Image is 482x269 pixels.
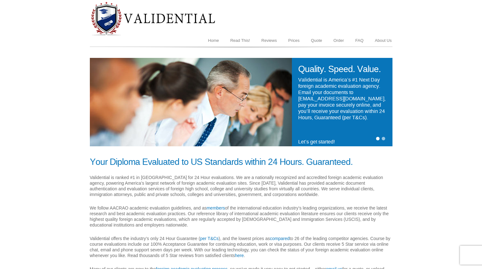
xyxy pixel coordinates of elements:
h4: Let’s get started! [298,136,386,145]
a: Home [202,35,225,47]
h1: Your Diploma Evaluated to US Standards within 24 Hours. Guaranteed. [90,157,392,167]
a: 1 [376,137,380,141]
a: Reviews [256,35,282,47]
a: 2 [382,137,386,141]
p: Validential offers the industry’s only 24 Hour Guarantee ( ), and the lowest prices as to 26 of t... [90,236,392,258]
h1: Quality. Speed. Value. [298,64,386,74]
a: Quote [305,35,328,47]
img: Validential [90,58,292,146]
a: Read This! [224,35,256,47]
img: Diploma Evaluation Service [90,1,216,36]
a: compared [270,236,289,241]
a: Prices [282,35,305,47]
a: members [206,205,225,210]
a: Order [328,35,350,47]
p: We follow AACRAO academic evaluation guidelines, and as of the international education industry’s... [90,205,392,228]
a: here [235,253,244,258]
a: FAQ [350,35,369,47]
a: About Us [369,35,397,47]
p: Validential is ranked #1 in [GEOGRAPHIC_DATA] for 24 Hour evaluations. We are a nationally recogn... [90,175,392,197]
a: per T&Cs [200,236,219,241]
h4: Validential is America’s #1 Next Day foreign academic evaluation agency. Email your documents to ... [298,74,386,121]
